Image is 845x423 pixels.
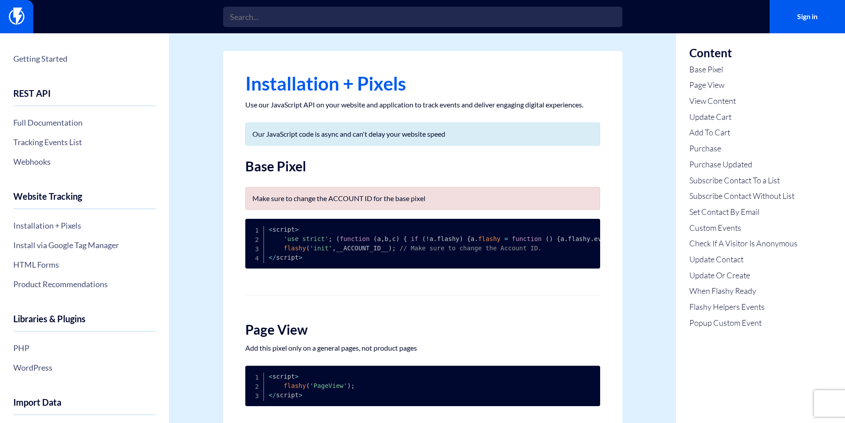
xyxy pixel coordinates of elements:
[310,382,347,389] span: 'PageView'
[306,245,310,252] span: (
[13,191,156,209] h4: Website Tracking
[252,130,593,138] p: Our JavaScript code is async and can't delay your website speed
[689,79,798,91] a: Page View
[13,397,156,415] h4: Import Data
[269,254,272,261] span: <
[310,245,332,252] span: 'init'
[295,373,299,380] span: >
[223,7,622,27] input: Search...
[13,314,156,332] h4: Libraries & Plugins
[689,317,798,329] a: Popup Custom Event
[460,235,463,242] span: )
[13,218,156,233] a: Installation + Pixels
[689,127,798,138] a: Add To Cart
[272,254,276,261] span: /
[283,235,328,242] span: 'use strict'
[269,391,272,399] span: <
[689,175,798,186] a: Subscribe Contact To a List
[272,391,276,399] span: /
[13,51,156,66] a: Getting Started
[689,206,798,218] a: Set Contact By Email
[689,190,798,202] a: Subscribe Contact Without List
[329,235,332,242] span: ;
[306,382,310,389] span: (
[295,226,299,233] span: >
[351,382,354,389] span: ;
[381,235,385,242] span: ,
[475,235,478,242] span: .
[689,47,798,59] h3: Content
[245,73,600,94] h1: Installation + Pixels
[512,235,542,242] span: function
[422,235,425,242] span: (
[689,254,798,265] a: Update Contact
[299,254,302,261] span: >
[388,245,392,252] span: )
[689,222,798,234] a: Custom Events
[13,237,156,253] a: Install via Google Tag Manager
[411,235,418,242] span: if
[689,95,798,107] a: View Content
[245,344,600,352] p: Add this pixel only on a general pages, not product pages
[347,382,351,389] span: )
[689,270,798,281] a: Update Or Create
[299,391,302,399] span: >
[689,238,798,249] a: Check If A Visitor Is Anonymous
[269,226,272,233] span: <
[377,235,396,242] span: a b c
[689,285,798,297] a: When Flashy Ready
[549,235,553,242] span: )
[689,64,798,75] a: Base Pixel
[373,235,377,242] span: (
[13,115,156,130] a: Full Documentation
[396,235,399,242] span: )
[557,235,560,242] span: {
[13,340,156,356] a: PHP
[13,257,156,272] a: HTML Forms
[689,111,798,123] a: Update Cart
[340,235,369,242] span: function
[689,143,798,154] a: Purchase
[245,100,600,109] p: Use our JavaScript API on your website and application to track events and deliver engaging digit...
[283,245,306,252] span: flashy
[269,373,355,399] code: script script
[426,235,429,242] span: !
[433,235,437,242] span: .
[336,235,339,242] span: (
[689,301,798,313] a: Flashy Helpers Events
[689,159,798,170] a: Purchase Updated
[564,235,568,242] span: .
[269,373,272,380] span: <
[13,360,156,375] a: WordPress
[13,134,156,150] a: Tracking Events List
[590,235,594,242] span: .
[245,159,600,174] h2: Base Pixel
[400,245,542,252] span: // Make sure to change the Account ID.
[283,382,306,389] span: flashy
[504,235,508,242] span: =
[245,322,600,337] h2: Page View
[467,235,471,242] span: {
[252,194,593,203] p: Make sure to change the ACCOUNT ID for the base pixel
[392,245,396,252] span: ;
[13,88,156,106] h4: REST API
[13,277,156,292] a: Product Recommendations
[389,235,392,242] span: ,
[332,245,336,252] span: ,
[13,154,156,169] a: Webhooks
[403,235,407,242] span: {
[546,235,549,242] span: (
[478,235,501,242] span: flashy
